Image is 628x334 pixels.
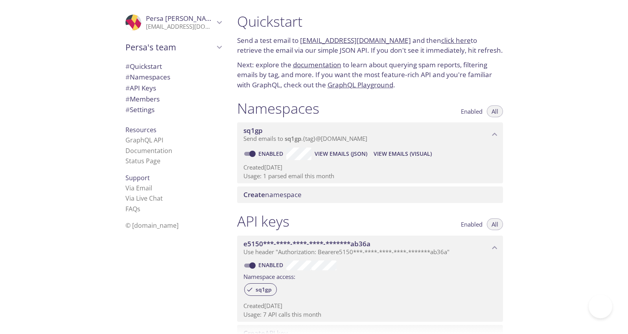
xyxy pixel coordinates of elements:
span: Namespaces [125,72,170,81]
p: Usage: 1 parsed email this month [243,172,497,180]
div: Persa Zula [119,9,228,35]
a: Enabled [257,261,286,269]
div: Create namespace [237,186,503,203]
span: View Emails (JSON) [315,149,367,159]
span: Support [125,173,150,182]
iframe: Help Scout Beacon - Open [589,295,612,318]
div: Team Settings [119,104,228,115]
span: Persa's team [125,42,214,53]
span: sq1gp [285,135,301,142]
a: Via Live Chat [125,194,163,203]
a: Documentation [125,146,172,155]
span: s [137,205,140,213]
div: Persa's team [119,37,228,57]
button: View Emails (JSON) [311,148,370,160]
div: Quickstart [119,61,228,72]
span: # [125,105,130,114]
div: sq1gp namespace [237,122,503,147]
span: # [125,72,130,81]
div: API Keys [119,83,228,94]
p: Created [DATE] [243,163,497,172]
span: Members [125,94,160,103]
span: View Emails (Visual) [374,149,432,159]
a: FAQ [125,205,140,213]
span: API Keys [125,83,156,92]
a: Enabled [257,150,286,157]
a: Via Email [125,184,152,192]
p: [EMAIL_ADDRESS][DOMAIN_NAME] [146,23,214,31]
div: Members [119,94,228,105]
button: View Emails (Visual) [370,148,435,160]
h1: API keys [237,212,289,230]
span: # [125,83,130,92]
p: Created [DATE] [243,302,497,310]
span: Persa [PERSON_NAME] [146,14,218,23]
a: GraphQL Playground [328,80,393,89]
div: sq1gp [244,283,277,296]
a: Status Page [125,157,160,165]
p: Send a test email to and then to retrieve the email via our simple JSON API. If you don't see it ... [237,35,503,55]
button: Enabled [456,218,487,230]
p: Usage: 7 API calls this month [243,310,497,319]
span: Send emails to . {tag} @[DOMAIN_NAME] [243,135,367,142]
div: Namespaces [119,72,228,83]
span: sq1gp [243,126,263,135]
span: Settings [125,105,155,114]
button: All [487,218,503,230]
span: Quickstart [125,62,162,71]
span: Resources [125,125,157,134]
span: Create [243,190,265,199]
button: All [487,105,503,117]
a: [EMAIL_ADDRESS][DOMAIN_NAME] [300,36,411,45]
label: Namespace access: [243,270,295,282]
p: Next: explore the to learn about querying spam reports, filtering emails by tag, and more. If you... [237,60,503,90]
h1: Quickstart [237,13,503,30]
a: click here [441,36,471,45]
a: documentation [293,60,341,69]
span: # [125,62,130,71]
span: namespace [243,190,302,199]
span: © [DOMAIN_NAME] [125,221,179,230]
span: # [125,94,130,103]
h1: Namespaces [237,100,319,117]
a: GraphQL API [125,136,163,144]
button: Enabled [456,105,487,117]
span: sq1gp [251,286,276,293]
